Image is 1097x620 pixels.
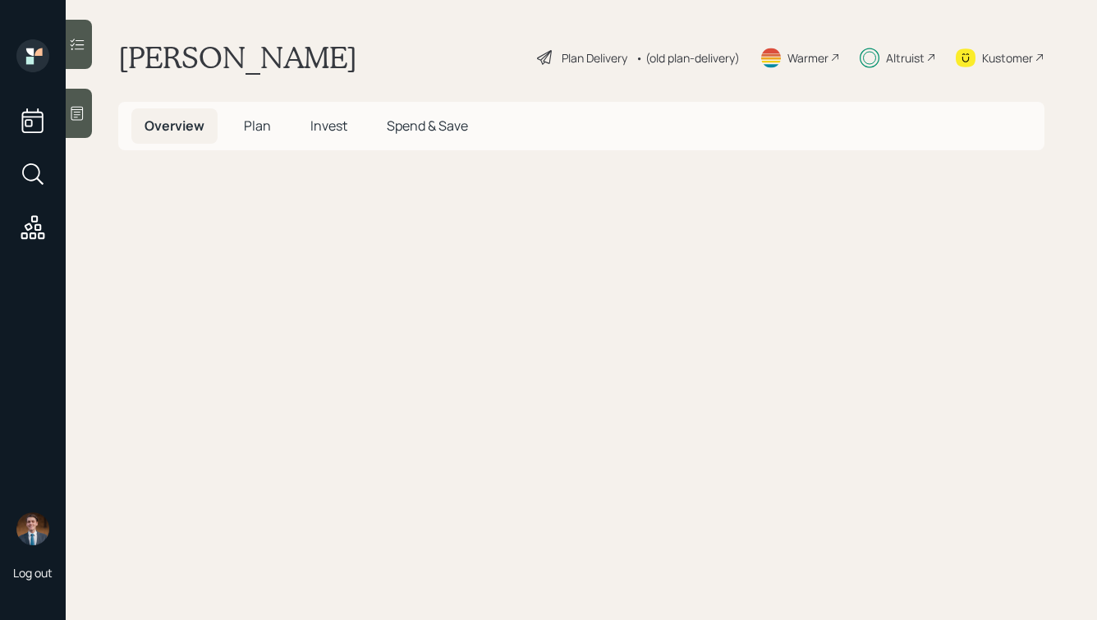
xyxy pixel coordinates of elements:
img: hunter_neumayer.jpg [16,512,49,545]
div: Log out [13,565,53,581]
div: Altruist [886,49,925,67]
div: • (old plan-delivery) [636,49,740,67]
span: Plan [244,117,271,135]
div: Warmer [787,49,828,67]
h1: [PERSON_NAME] [118,39,357,76]
span: Invest [310,117,347,135]
div: Plan Delivery [562,49,627,67]
span: Spend & Save [387,117,468,135]
div: Kustomer [982,49,1033,67]
span: Overview [145,117,204,135]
